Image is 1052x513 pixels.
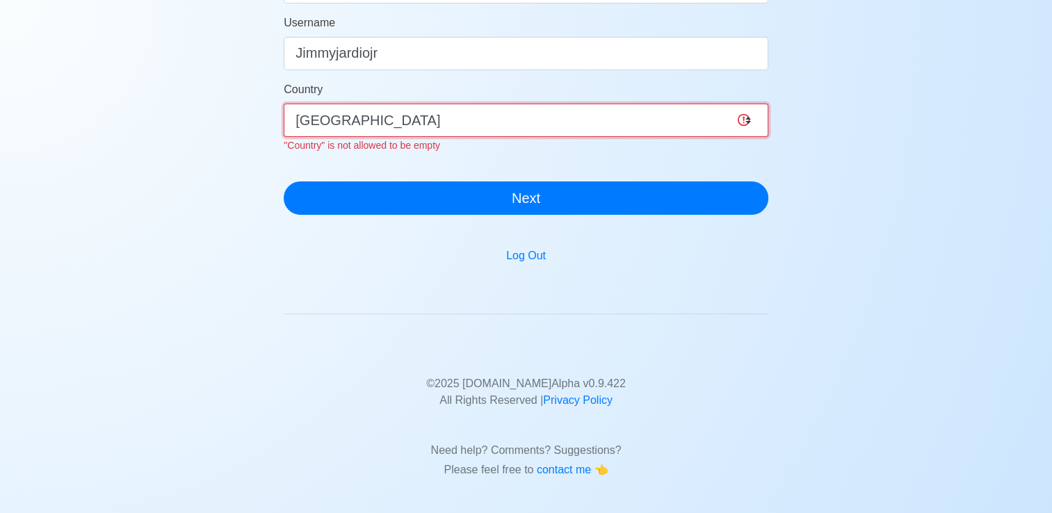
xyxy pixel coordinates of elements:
[537,464,594,475] span: contact me
[284,181,768,215] button: Next
[284,81,323,98] label: Country
[284,140,440,151] small: "Country" is not allowed to be empty
[294,462,758,478] p: Please feel free to
[497,243,555,269] button: Log Out
[284,17,335,28] span: Username
[284,37,768,70] input: Ex. donaldcris
[294,359,758,409] p: © 2025 [DOMAIN_NAME] Alpha v 0.9.422 All Rights Reserved |
[294,425,758,459] p: Need help? Comments? Suggestions?
[543,394,613,406] a: Privacy Policy
[594,464,608,475] span: point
